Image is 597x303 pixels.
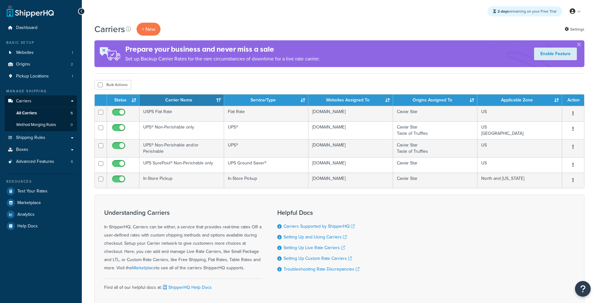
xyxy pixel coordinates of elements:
[5,59,77,70] a: Origins 2
[5,107,77,119] li: All Carriers
[17,200,41,206] span: Marketplace
[5,209,77,220] a: Analytics
[5,95,77,107] a: Carriers
[5,59,77,70] li: Origins
[70,111,73,116] span: 5
[104,278,262,292] div: Find all of our helpful docs at:
[284,244,345,251] a: Setting Up Live Rate Carriers
[224,157,309,173] td: UPS Ground Saver®
[94,23,125,35] h1: Carriers
[5,197,77,209] a: Marketplace
[534,48,577,60] a: Enable Feature
[16,50,34,55] span: Websites
[139,121,224,139] td: UPS® Non-Perishable only
[277,209,359,216] h3: Helpful Docs
[16,74,49,79] span: Pickup Locations
[284,234,347,240] a: Setting Up and Using Carriers
[393,173,478,188] td: Caviar Star
[284,223,355,230] a: Carriers Supported by ShipperHQ
[477,157,562,173] td: US
[477,121,562,139] td: US [GEOGRAPHIC_DATA]
[5,220,77,232] a: Help Docs
[5,132,77,144] a: Shipping Rules
[162,284,212,291] a: ShipperHQ Help Docs
[284,266,359,272] a: Troubleshooting Rate Discrepancies
[498,9,509,14] strong: 2 days
[17,189,48,194] span: Test Your Rates
[393,139,478,157] td: Caviar Star Taste of Truffles
[5,107,77,119] a: All Carriers 5
[16,159,54,164] span: Advanced Features
[308,139,393,157] td: [DOMAIN_NAME]
[5,71,77,82] a: Pickup Locations 1
[16,62,30,67] span: Origins
[393,121,478,139] td: Caviar Star Taste of Truffles
[477,106,562,121] td: US
[487,6,562,16] div: remaining on your Free Trial
[5,186,77,197] a: Test Your Rates
[5,22,77,34] a: Dashboard
[477,173,562,188] td: North and [US_STATE]
[7,5,54,17] a: ShipperHQ Home
[5,89,77,94] div: Manage Shipping
[125,54,320,63] p: Set up Backup Carrier Rates for the rare circumstances of downtime for a live rate carrier.
[17,212,35,217] span: Analytics
[107,94,139,106] th: Status: activate to sort column ascending
[5,144,77,156] a: Boxes
[16,25,37,31] span: Dashboard
[17,224,38,229] span: Help Docs
[16,111,37,116] span: All Carriers
[94,80,131,89] button: Bulk Actions
[137,23,161,36] button: + New
[565,25,584,34] a: Settings
[308,94,393,106] th: Websites Assigned To: activate to sort column ascending
[5,47,77,59] li: Websites
[308,106,393,121] td: [DOMAIN_NAME]
[72,50,73,55] span: 1
[16,147,28,152] span: Boxes
[139,106,224,121] td: USPS Flat Rate
[5,156,77,168] a: Advanced Features 6
[284,255,352,262] a: Setting Up Custom Rate Carriers
[224,121,309,139] td: UPS®
[562,94,584,106] th: Action
[477,139,562,157] td: US
[5,179,77,184] div: Resources
[224,94,309,106] th: Service/Type: activate to sort column ascending
[125,44,320,54] h4: Prepare your business and never miss a sale
[72,74,73,79] span: 1
[70,122,73,128] span: 0
[393,106,478,121] td: Caviar Star
[308,157,393,173] td: [DOMAIN_NAME]
[104,209,262,272] div: In ShipperHQ, Carriers can be either, a service that provides real-time rates OR a user-defined r...
[5,47,77,59] a: Websites 1
[224,106,309,121] td: Flat Rate
[477,94,562,106] th: Applicable Zone: activate to sort column ascending
[5,119,77,131] li: Method Merging Rules
[393,157,478,173] td: Caviar Star
[71,62,73,67] span: 2
[16,135,45,140] span: Shipping Rules
[132,265,156,271] a: Marketplace
[575,281,591,297] button: Open Resource Center
[5,40,77,45] div: Basic Setup
[5,71,77,82] li: Pickup Locations
[94,40,125,67] img: ad-rules-rateshop-fe6ec290ccb7230408bd80ed9643f0289d75e0ffd9eb532fc0e269fcd187b520.png
[5,95,77,131] li: Carriers
[224,173,309,188] td: In-Store Pickup
[16,99,31,104] span: Carriers
[139,139,224,157] td: UPS® Non-Perishable and/or Perishable
[71,159,73,164] span: 6
[308,121,393,139] td: [DOMAIN_NAME]
[16,122,56,128] span: Method Merging Rules
[393,94,478,106] th: Origins Assigned To: activate to sort column ascending
[5,119,77,131] a: Method Merging Rules 0
[139,173,224,188] td: In-Store Pickup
